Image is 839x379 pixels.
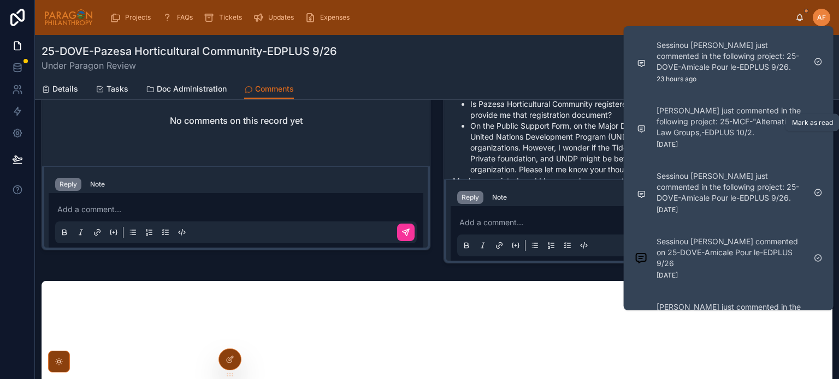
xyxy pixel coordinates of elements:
h1: 25-DOVE-Pazesa Horticultural Community-EDPLUS 9/26 [42,44,337,59]
p: Sessinou [PERSON_NAME] commented on 25-DOVE-Amicale Pour le-EDPLUS 9/26 [657,236,805,269]
span: Tasks [107,83,128,94]
p: [PERSON_NAME] just commented in the following project: 25-DOVE-Amicale Pour le-EDPLUS 9/26. [657,302,805,334]
h2: No comments on this record yet [170,114,303,127]
p: Much appreciated, and I hope you have a great weekend! [453,175,823,187]
li: Is Pazesa Horticultural Community registered under the NGO Act as well? If so, could you please p... [470,99,823,121]
span: Expenses [320,13,350,22]
span: Comments [255,83,294,94]
span: Under Paragon Review [42,59,337,72]
a: FAQs [158,8,200,27]
span: Details [52,83,78,94]
p: [DATE] [657,271,678,280]
p: [DATE] [657,206,678,214]
span: Updates [268,13,294,22]
a: Comments [244,79,294,100]
p: Sessinou [PERSON_NAME] just commented in the following project: 25-DOVE-Amicale Pour le-EDPLUS 9/26. [657,40,805,73]
img: App logo [44,9,93,26]
p: [PERSON_NAME] just commented in the following project: 25-MCF-"Alternative Law Groups,-EDPLUS 10/2. [657,105,805,138]
img: Notification icon [635,251,648,264]
button: Reply [457,191,483,204]
span: AF [817,13,826,22]
div: Note [90,180,105,189]
p: [DATE] [657,140,678,149]
span: Projects [125,13,151,22]
a: Expenses [302,8,357,27]
button: Note [488,191,511,204]
button: Reply [55,178,81,191]
a: Tickets [200,8,250,27]
span: Tickets [219,13,242,22]
div: Mark as read [792,118,833,127]
a: Tasks [96,79,128,101]
p: 23 hours ago [657,75,696,83]
a: Doc Administration [146,79,227,101]
span: FAQs [177,13,193,22]
li: On the Public Support Form, on the Major Donors tab, you have the Tides Foundation and the United... [470,121,823,175]
a: Details [42,79,78,101]
a: Updates [250,8,302,27]
div: scrollable content [102,5,795,29]
button: Note [86,178,109,191]
p: Sessinou [PERSON_NAME] just commented in the following project: 25-DOVE-Amicale Pour le-EDPLUS 9/26. [657,171,805,203]
span: Doc Administration [157,83,227,94]
a: Projects [107,8,158,27]
div: Note [492,193,507,202]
